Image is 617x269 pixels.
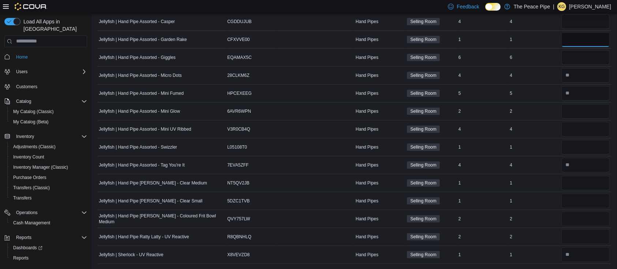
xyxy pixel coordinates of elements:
span: Selling Room [407,161,440,169]
span: Jellyfish | Hand Pipe [PERSON_NAME] - Clear Medium [99,180,207,186]
button: Transfers (Classic) [7,183,90,193]
span: 6AVR6WPN [227,108,251,114]
span: My Catalog (Beta) [10,117,87,126]
span: Selling Room [407,179,440,187]
span: CFXVVE00 [227,37,250,42]
span: Catalog [16,98,31,104]
a: Cash Management [10,218,53,227]
span: Reports [13,233,87,242]
div: 1 [457,179,508,187]
span: Adjustments (Classic) [10,142,87,151]
span: Hand Pipes [356,37,378,42]
div: 4 [508,71,560,80]
div: 1 [508,179,560,187]
span: Transfers (Classic) [10,183,87,192]
span: Customers [16,84,37,90]
div: 5 [508,89,560,98]
a: Home [13,53,31,61]
span: Adjustments (Classic) [13,144,56,150]
button: Operations [1,208,90,218]
span: Jellyfish | Hand Pipe Assorted - Mini Glow [99,108,180,114]
span: Selling Room [410,108,436,115]
span: Transfers [13,195,31,201]
a: Dashboards [7,243,90,253]
span: Inventory Manager (Classic) [10,163,87,172]
button: Reports [13,233,34,242]
a: Customers [13,82,40,91]
span: Hand Pipes [356,108,378,114]
button: Users [13,67,30,76]
button: Inventory [13,132,37,141]
span: Jellyfish | Hand Pipe Assorted - Tag You're It [99,162,185,168]
button: Adjustments (Classic) [7,142,90,152]
span: Selling Room [410,216,436,222]
span: Reports [10,254,87,262]
div: 4 [508,125,560,134]
div: 4 [457,161,508,169]
div: 6 [457,53,508,62]
a: Adjustments (Classic) [10,142,59,151]
button: Inventory [1,131,90,142]
span: Selling Room [407,108,440,115]
span: Feedback [457,3,479,10]
span: Purchase Orders [10,173,87,182]
div: 1 [457,250,508,259]
span: Inventory Manager (Classic) [13,164,68,170]
span: Jellyfish | Sherlock - UV Reactive [99,252,164,258]
span: Hand Pipes [356,234,378,240]
span: Selling Room [407,72,440,79]
button: Purchase Orders [7,172,90,183]
span: Hand Pipes [356,55,378,60]
button: Catalog [1,96,90,107]
div: 5 [457,89,508,98]
span: Selling Room [407,233,440,240]
span: Selling Room [410,126,436,132]
div: 2 [457,107,508,116]
div: 4 [508,161,560,169]
div: 2 [457,214,508,223]
span: Jellyfish | Hand Pipe Assorted - Garden Rake [99,37,187,42]
span: X8VEVZD8 [227,252,250,258]
span: Selling Room [407,215,440,223]
span: 28CLKM6Z [227,72,250,78]
button: Operations [13,208,41,217]
span: Users [13,67,87,76]
span: Load All Apps in [GEOGRAPHIC_DATA] [20,18,87,33]
div: 2 [508,107,560,116]
span: R8QBNHLQ [227,234,251,240]
button: Customers [1,81,90,92]
a: Transfers [10,194,34,202]
a: Purchase Orders [10,173,49,182]
span: Jellyfish | Hand Pipe Assorted - Swizzler [99,144,177,150]
button: Reports [7,253,90,263]
span: Jellyfish | Hand Pipe Assorted - Casper [99,19,175,25]
span: Selling Room [407,18,440,25]
p: The Peace Pipe [514,2,550,11]
span: Operations [16,210,38,216]
div: 1 [457,197,508,205]
span: Jellyfish | Hand Pipe Assorted - Mini UV Ribbed [99,126,191,132]
span: CGDDUJUB [227,19,252,25]
span: NT5QV2JB [227,180,250,186]
span: Customers [13,82,87,91]
button: My Catalog (Classic) [7,107,90,117]
span: Home [16,54,28,60]
button: Reports [1,232,90,243]
span: Transfers [10,194,87,202]
span: Inventory [16,134,34,139]
span: Selling Room [407,36,440,43]
a: Dashboards [10,243,45,252]
span: KG [558,2,565,11]
a: Inventory Manager (Classic) [10,163,71,172]
span: Selling Room [407,54,440,61]
span: Reports [16,235,31,240]
p: [PERSON_NAME] [569,2,611,11]
span: HPCEXEEG [227,90,252,96]
div: 1 [508,250,560,259]
span: Inventory Count [10,153,87,161]
span: L05108T0 [227,144,247,150]
span: Selling Room [407,143,440,151]
span: Dashboards [13,245,42,251]
span: Reports [13,255,29,261]
div: 6 [508,53,560,62]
